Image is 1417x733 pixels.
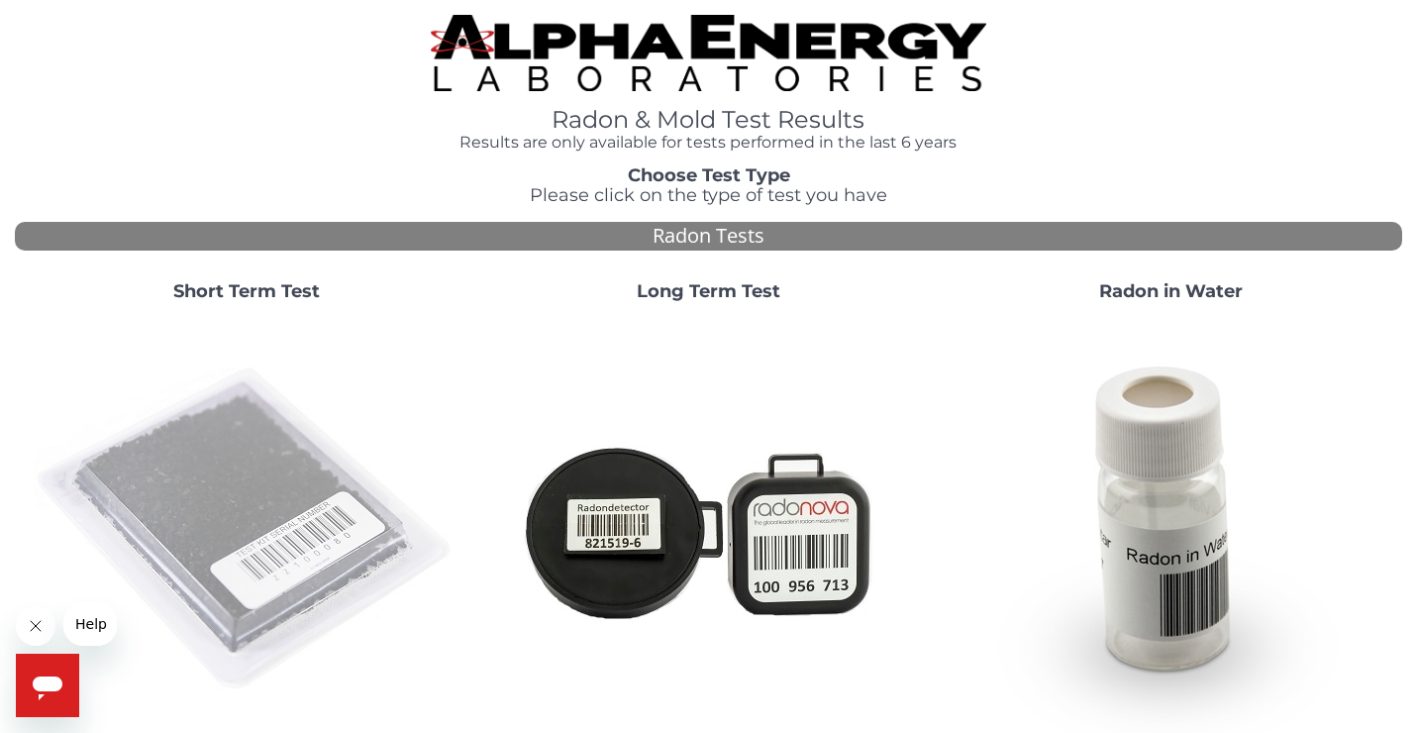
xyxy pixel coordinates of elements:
strong: Long Term Test [637,280,780,302]
strong: Radon in Water [1099,280,1243,302]
iframe: Message from company [63,602,117,646]
iframe: Button to launch messaging window [16,654,79,717]
div: Radon Tests [15,222,1402,251]
h4: Results are only available for tests performed in the last 6 years [431,134,985,152]
strong: Choose Test Type [628,164,790,186]
span: Please click on the type of test you have [530,184,887,206]
img: TightCrop.jpg [431,15,985,91]
strong: Short Term Test [173,280,320,302]
iframe: Close message [16,606,55,646]
h1: Radon & Mold Test Results [431,107,985,133]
